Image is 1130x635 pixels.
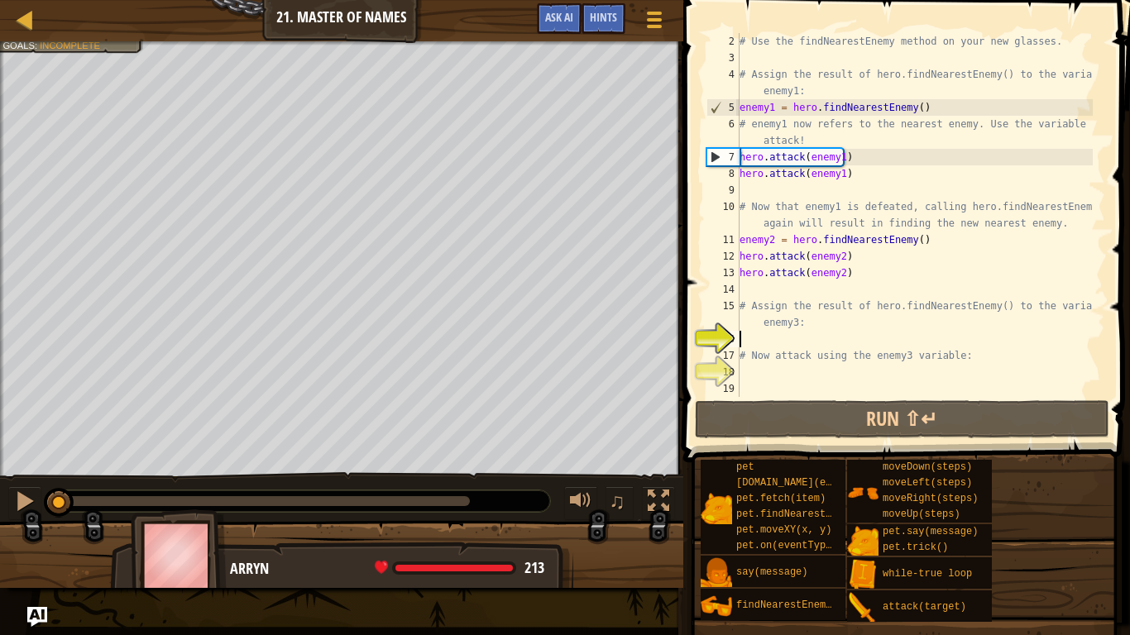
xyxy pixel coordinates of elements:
[736,461,754,473] span: pet
[883,461,972,473] span: moveDown(steps)
[695,400,1109,438] button: Run ⇧↵
[609,489,625,513] span: ♫
[131,509,227,601] img: thang_avatar_frame.png
[707,149,740,165] div: 7
[706,116,740,149] div: 6
[27,607,47,627] button: Ask AI
[706,331,740,347] div: 16
[606,486,634,520] button: ♫
[883,493,978,504] span: moveRight(steps)
[706,33,740,50] div: 2
[642,486,675,520] button: Toggle fullscreen
[706,347,740,364] div: 17
[8,486,41,520] button: Ctrl + P: Pause
[847,592,879,623] img: portrait.png
[883,477,972,489] span: moveLeft(steps)
[706,66,740,99] div: 4
[736,599,844,611] span: findNearestEnemy()
[883,601,966,613] span: attack(target)
[736,493,826,504] span: pet.fetch(item)
[736,566,807,578] span: say(message)
[537,3,582,34] button: Ask AI
[590,9,617,25] span: Hints
[634,3,675,42] button: Show game menu
[706,50,740,66] div: 3
[706,281,740,298] div: 14
[847,526,879,557] img: portrait.png
[230,558,557,580] div: Arryn
[706,298,740,331] div: 15
[524,557,544,578] span: 213
[545,9,573,25] span: Ask AI
[701,493,732,524] img: portrait.png
[736,540,891,551] span: pet.on(eventType, handler)
[883,526,978,537] span: pet.say(message)
[736,508,897,520] span: pet.findNearestByType(type)
[883,508,960,520] span: moveUp(steps)
[847,477,879,508] img: portrait.png
[706,182,740,198] div: 9
[375,561,544,575] div: health: 213 / 213
[736,477,855,489] span: [DOMAIN_NAME](enemy)
[736,524,831,536] span: pet.moveXY(x, y)
[564,486,597,520] button: Adjust volume
[701,557,732,589] img: portrait.png
[706,198,740,232] div: 10
[883,568,972,580] span: while-true loop
[701,590,732,622] img: portrait.png
[706,232,740,248] div: 11
[883,542,948,553] span: pet.trick()
[706,248,740,265] div: 12
[706,380,740,397] div: 19
[706,165,740,182] div: 8
[847,559,879,590] img: portrait.png
[706,265,740,281] div: 13
[706,364,740,380] div: 18
[707,99,740,116] div: 5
